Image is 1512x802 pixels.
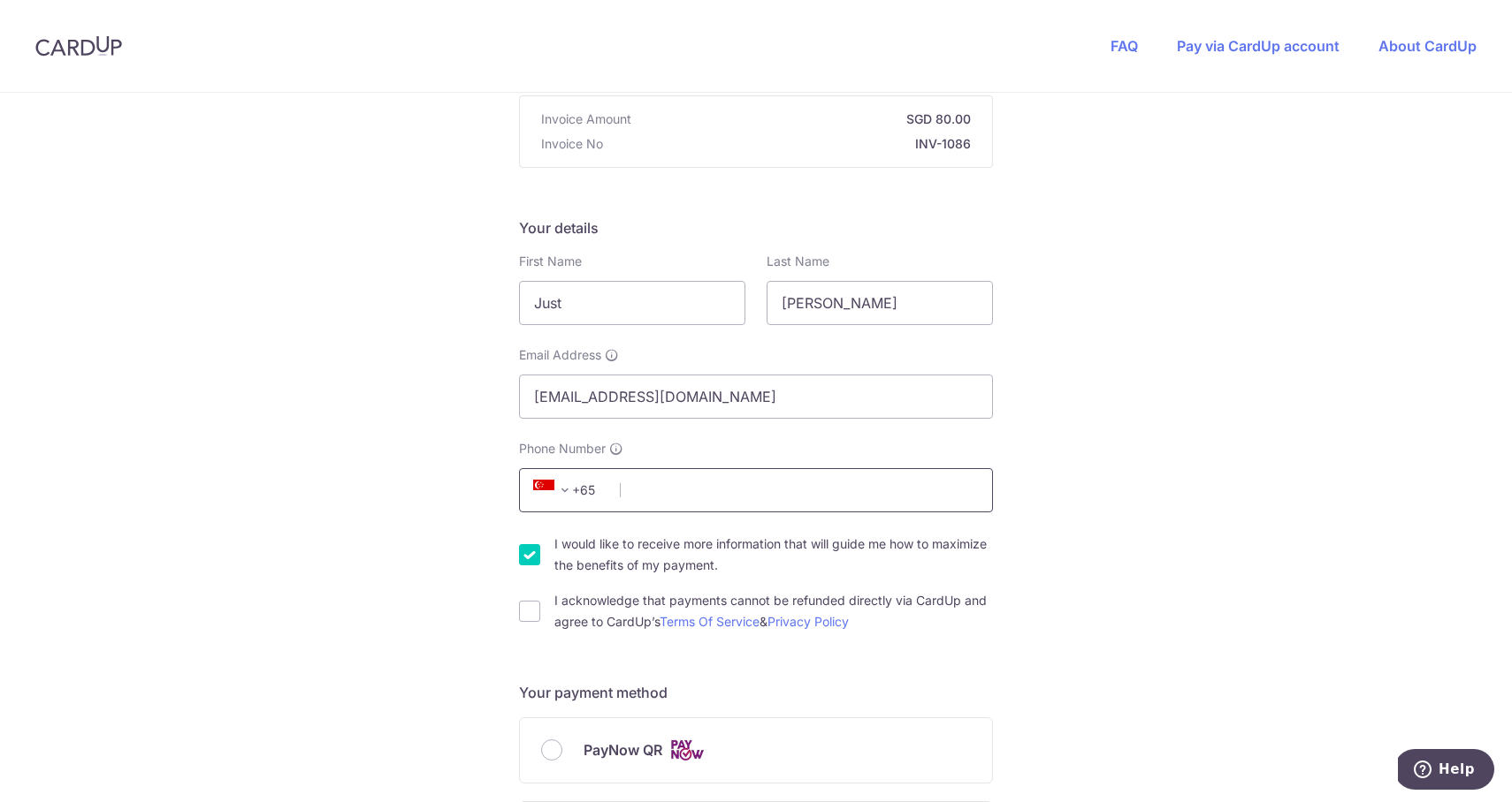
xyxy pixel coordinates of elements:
input: Last name [767,281,993,325]
input: First name [519,281,745,325]
h5: Your details [519,217,993,238]
span: Email Address [519,346,601,364]
img: Cards logo [669,739,705,761]
a: Pay via CardUp account [1177,37,1340,55]
img: CardUp [35,35,122,57]
h5: Your payment method [519,682,993,703]
strong: INV-1086 [610,135,971,153]
input: Email address [519,375,993,419]
span: +65 [533,480,576,501]
label: I acknowledge that payments cannot be refunded directly via CardUp and agree to CardUp’s & [554,590,993,632]
a: About CardUp [1378,37,1477,55]
a: Privacy Policy [767,614,849,629]
div: PayNow QR Cards logo [541,739,971,761]
label: Last Name [767,253,829,270]
a: Terms Of Service [660,614,760,629]
span: +65 [528,480,607,501]
strong: SGD 80.00 [638,110,971,128]
iframe: Opens a widget where you can find more information [1398,749,1494,793]
span: Phone Number [519,440,606,458]
span: Invoice Amount [541,110,631,128]
label: First Name [519,253,582,270]
span: PayNow QR [584,739,662,760]
label: I would like to receive more information that will guide me how to maximize the benefits of my pa... [554,533,993,576]
span: Invoice No [541,135,603,153]
a: FAQ [1111,37,1138,55]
